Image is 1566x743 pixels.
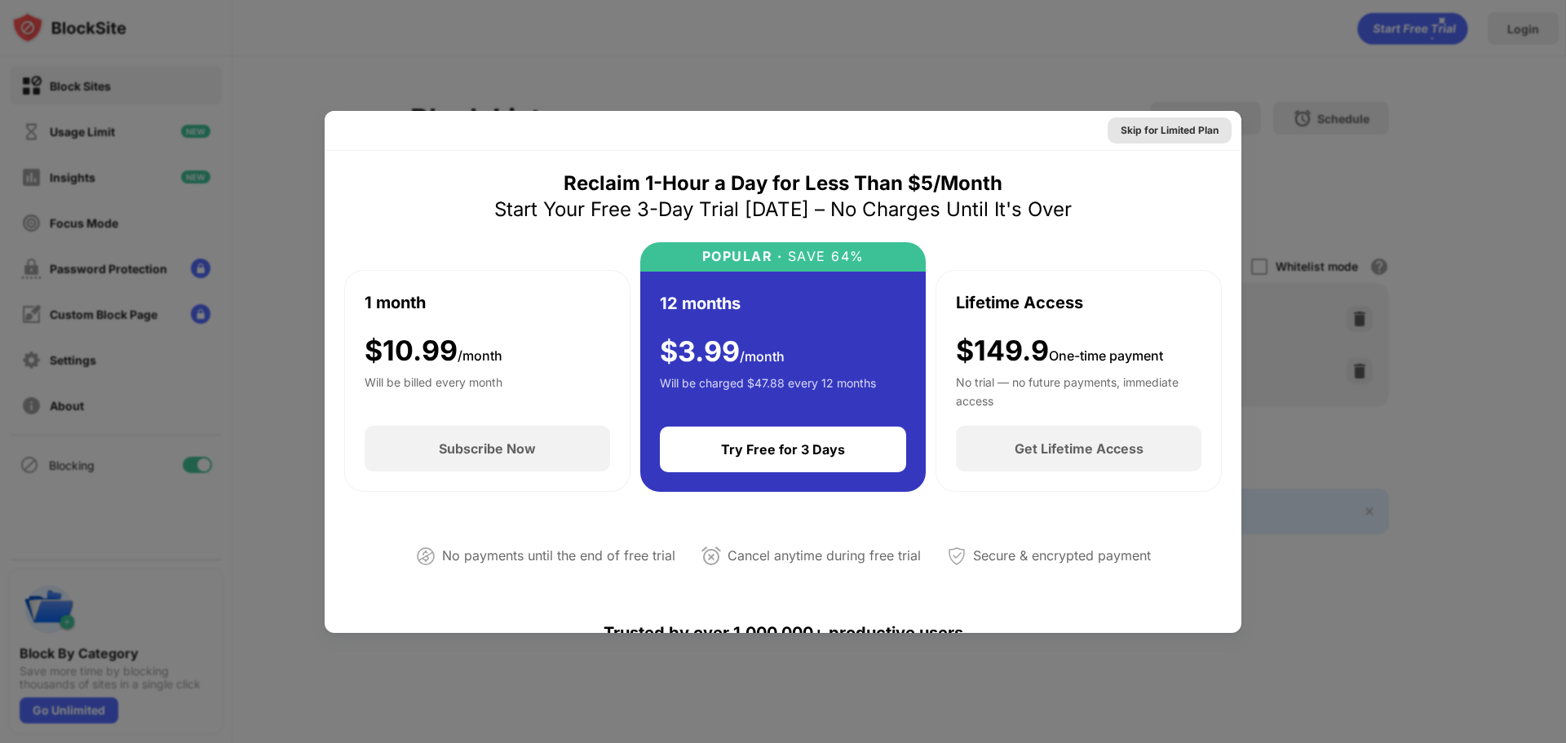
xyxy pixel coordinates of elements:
[1049,347,1163,364] span: One-time payment
[956,334,1163,368] div: $149.9
[702,249,783,264] div: POPULAR ·
[439,440,536,457] div: Subscribe Now
[344,594,1222,672] div: Trusted by over 1,000,000+ productive users
[782,249,865,264] div: SAVE 64%
[1015,440,1144,457] div: Get Lifetime Access
[728,544,921,568] div: Cancel anytime during free trial
[442,544,675,568] div: No payments until the end of free trial
[564,170,1002,197] div: Reclaim 1-Hour a Day for Less Than $5/Month
[740,348,785,365] span: /month
[660,291,741,316] div: 12 months
[956,374,1201,406] div: No trial — no future payments, immediate access
[701,546,721,566] img: cancel-anytime
[660,374,876,407] div: Will be charged $47.88 every 12 months
[721,441,845,458] div: Try Free for 3 Days
[365,374,502,406] div: Will be billed every month
[365,290,426,315] div: 1 month
[458,347,502,364] span: /month
[973,544,1151,568] div: Secure & encrypted payment
[660,335,785,369] div: $ 3.99
[365,334,502,368] div: $ 10.99
[416,546,436,566] img: not-paying
[494,197,1072,223] div: Start Your Free 3-Day Trial [DATE] – No Charges Until It's Over
[1121,122,1219,139] div: Skip for Limited Plan
[947,546,967,566] img: secured-payment
[956,290,1083,315] div: Lifetime Access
